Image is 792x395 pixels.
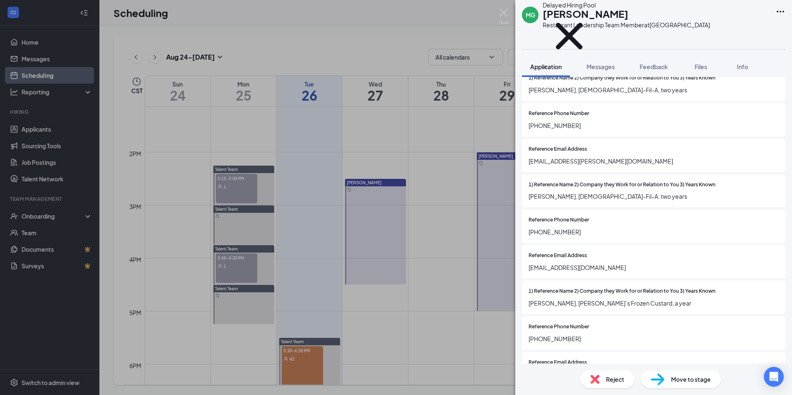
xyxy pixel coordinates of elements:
[529,323,589,331] span: Reference Phone Number
[529,157,779,166] span: [EMAIL_ADDRESS][PERSON_NAME][DOMAIN_NAME]
[529,359,587,366] span: Reference Email Address
[671,375,711,384] span: Move to stage
[529,216,589,224] span: Reference Phone Number
[543,10,596,63] svg: Cross
[529,227,779,236] span: [PHONE_NUMBER]
[695,63,707,70] span: Files
[529,121,779,130] span: [PHONE_NUMBER]
[529,145,587,153] span: Reference Email Address
[606,375,624,384] span: Reject
[775,7,785,17] svg: Ellipses
[737,63,748,70] span: Info
[640,63,668,70] span: Feedback
[529,287,715,295] span: 1) Reference Name 2) Company they Work for or Relation to You 3) Years Known
[587,63,615,70] span: Messages
[529,192,779,201] span: [PERSON_NAME], [DEMOGRAPHIC_DATA]-Fil-A, two years
[526,11,535,19] div: MG
[529,181,715,189] span: 1) Reference Name 2) Company they Work for or Relation to You 3) Years Known
[530,63,562,70] span: Application
[543,21,710,29] div: Restaurant Leadership Team Member at [GEOGRAPHIC_DATA]
[529,252,587,260] span: Reference Email Address
[529,299,779,308] span: [PERSON_NAME], [PERSON_NAME]’s Frozen Custard, a year
[529,334,779,343] span: [PHONE_NUMBER]
[529,74,715,82] span: 1) Reference Name 2) Company they Work for or Relation to You 3) Years Known
[529,85,779,94] span: [PERSON_NAME], [DEMOGRAPHIC_DATA]-Fil-A, two years
[764,367,784,387] div: Open Intercom Messenger
[543,1,596,9] span: Delayed Hiring Pool
[529,263,779,272] span: [EMAIL_ADDRESS][DOMAIN_NAME]
[529,110,589,118] span: Reference Phone Number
